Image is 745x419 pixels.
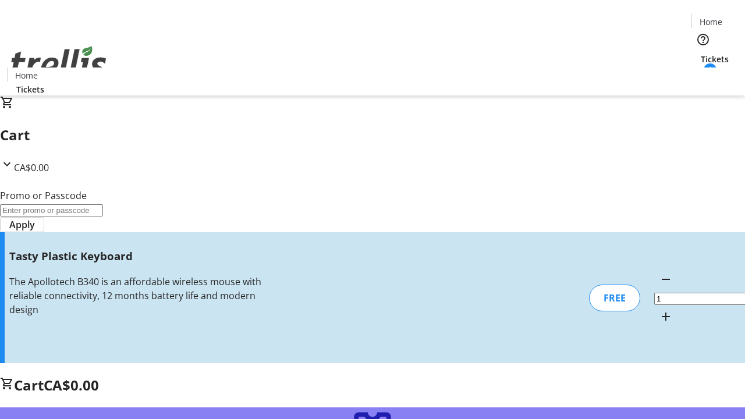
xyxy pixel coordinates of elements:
button: Help [691,28,715,51]
div: FREE [589,285,640,311]
div: The Apollotech B340 is an affordable wireless mouse with reliable connectivity, 12 months battery... [9,275,264,317]
button: Cart [691,65,715,88]
img: Orient E2E Organization lpDLnQB6nZ's Logo [7,33,111,91]
button: Increment by one [654,305,677,328]
span: Apply [9,218,35,232]
span: CA$0.00 [14,161,49,174]
a: Tickets [7,83,54,95]
span: Home [15,69,38,81]
span: Tickets [16,83,44,95]
a: Home [692,16,729,28]
span: Tickets [701,53,729,65]
span: CA$0.00 [44,375,99,395]
h3: Tasty Plastic Keyboard [9,248,264,264]
a: Tickets [691,53,738,65]
span: Home [700,16,722,28]
a: Home [8,69,45,81]
button: Decrement by one [654,268,677,291]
